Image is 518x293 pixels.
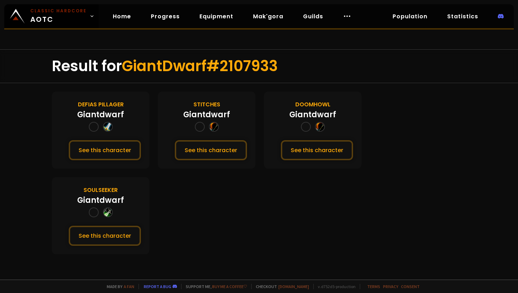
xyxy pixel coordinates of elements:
a: Buy me a coffee [212,284,247,289]
span: v. d752d5 - production [313,284,356,289]
div: Giantdwarf [183,109,230,120]
div: Giantdwarf [77,194,124,206]
button: See this character [281,140,353,160]
button: See this character [175,140,247,160]
a: [DOMAIN_NAME] [278,284,309,289]
div: Doomhowl [295,100,331,109]
span: Support me, [181,284,247,289]
span: AOTC [30,8,87,25]
div: Soulseeker [84,186,118,194]
div: Stitches [193,100,220,109]
a: Mak'gora [247,9,289,24]
a: Classic HardcoreAOTC [4,4,99,28]
span: Checkout [251,284,309,289]
button: See this character [69,140,141,160]
a: Guilds [297,9,329,24]
a: Progress [145,9,185,24]
a: Consent [401,284,420,289]
a: Privacy [383,284,398,289]
span: Made by [103,284,134,289]
div: Defias Pillager [78,100,124,109]
a: Equipment [194,9,239,24]
button: See this character [69,226,141,246]
div: Result for [52,50,466,83]
a: Home [107,9,137,24]
small: Classic Hardcore [30,8,87,14]
span: GiantDwarf#2107933 [122,56,278,76]
div: Giantdwarf [289,109,336,120]
a: Statistics [442,9,484,24]
a: Population [387,9,433,24]
div: Giantdwarf [77,109,124,120]
a: Terms [367,284,380,289]
a: a fan [124,284,134,289]
a: Report a bug [144,284,171,289]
